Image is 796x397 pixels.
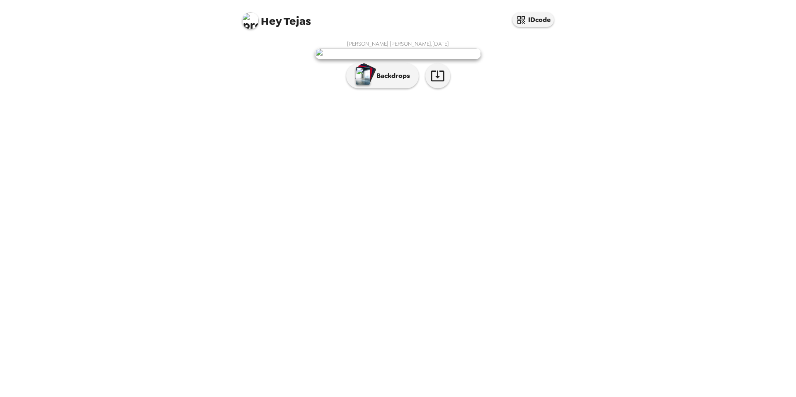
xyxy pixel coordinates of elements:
[315,48,481,59] img: user
[512,12,554,27] button: IDcode
[347,39,449,48] span: [PERSON_NAME] [PERSON_NAME] , [DATE]
[261,14,282,29] span: Hey
[242,8,311,27] span: Tejas
[372,71,410,81] p: Backdrops
[242,12,259,29] img: profile pic
[346,63,419,88] button: Backdrops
